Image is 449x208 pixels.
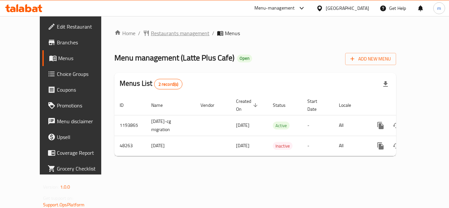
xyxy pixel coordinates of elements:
span: Status [273,101,294,109]
span: Restaurants management [151,29,209,37]
td: [DATE] [146,136,195,156]
span: Edit Restaurant [57,23,109,31]
a: Menu disclaimer [42,113,115,129]
a: Coverage Report [42,145,115,161]
td: All [334,115,367,136]
li: / [212,29,214,37]
span: Active [273,122,290,129]
li: / [138,29,140,37]
a: Choice Groups [42,66,115,82]
span: 1.0.0 [60,183,70,191]
a: Promotions [42,98,115,113]
button: Change Status [389,138,404,154]
span: Promotions [57,102,109,109]
button: Change Status [389,118,404,133]
span: m [437,5,441,12]
span: Upsell [57,133,109,141]
span: Grocery Checklist [57,165,109,173]
button: more [373,118,389,133]
span: Menu management ( Latte Plus Cafe ) [114,50,234,65]
div: Export file [378,76,393,92]
div: Open [237,55,252,62]
span: Coupons [57,86,109,94]
a: Grocery Checklist [42,161,115,176]
a: Upsell [42,129,115,145]
a: Edit Restaurant [42,19,115,35]
a: Home [114,29,135,37]
table: enhanced table [114,95,441,156]
a: Branches [42,35,115,50]
span: Add New Menu [350,55,391,63]
td: 1193865 [114,115,146,136]
span: Version: [43,183,59,191]
a: Coupons [42,82,115,98]
span: Get support on: [43,194,73,202]
th: Actions [367,95,441,115]
h2: Menus List [120,79,182,89]
td: 48263 [114,136,146,156]
span: Choice Groups [57,70,109,78]
span: Vendor [201,101,223,109]
td: - [302,136,334,156]
nav: breadcrumb [114,29,396,37]
div: Menu-management [254,4,295,12]
span: Coverage Report [57,149,109,157]
span: 2 record(s) [154,81,182,87]
span: Menus [225,29,240,37]
span: Menu disclaimer [57,117,109,125]
button: more [373,138,389,154]
div: [GEOGRAPHIC_DATA] [326,5,369,12]
span: Menus [58,54,109,62]
span: ID [120,101,132,109]
span: Start Date [307,97,326,113]
a: Restaurants management [143,29,209,37]
span: Created On [236,97,260,113]
span: Branches [57,38,109,46]
td: [DATE]-cg migration [146,115,195,136]
a: Menus [42,50,115,66]
span: Locale [339,101,360,109]
td: All [334,136,367,156]
span: [DATE] [236,141,249,150]
span: Inactive [273,142,293,150]
span: [DATE] [236,121,249,129]
span: Open [237,56,252,61]
td: - [302,115,334,136]
button: Add New Menu [345,53,396,65]
span: Name [151,101,171,109]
